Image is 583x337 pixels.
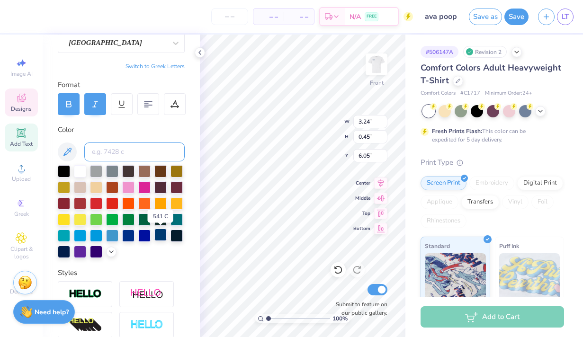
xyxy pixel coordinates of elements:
span: Clipart & logos [5,245,38,260]
span: – – [289,12,308,22]
div: # 506147A [421,46,458,58]
div: Transfers [461,195,499,209]
img: Standard [425,253,486,301]
img: Puff Ink [499,253,560,301]
button: Switch to Greek Letters [126,62,185,70]
span: N/A [350,12,361,22]
strong: Fresh Prints Flash: [432,127,482,135]
div: Front [370,79,384,87]
div: Styles [58,267,185,278]
span: Decorate [10,288,33,295]
div: Vinyl [502,195,529,209]
img: Negative Space [130,319,163,330]
input: e.g. 7428 c [84,142,185,161]
div: Color [58,124,185,135]
div: Format [58,80,186,90]
div: Foil [531,195,554,209]
span: Comfort Colors [421,89,456,98]
div: Applique [421,195,458,209]
span: – – [259,12,278,22]
span: Bottom [353,225,370,232]
div: 541 C [148,210,173,223]
input: Untitled Design [418,7,464,26]
div: Revision 2 [463,46,507,58]
img: Stroke [69,289,102,300]
img: Front [367,55,386,74]
div: Print Type [421,157,564,168]
span: # C1717 [460,89,480,98]
div: This color can be expedited for 5 day delivery. [432,127,548,144]
span: Add Text [10,140,33,148]
a: LT [557,9,574,25]
span: Standard [425,241,450,251]
span: Middle [353,195,370,202]
span: Top [353,210,370,217]
div: Embroidery [469,176,514,190]
div: Rhinestones [421,214,466,228]
label: Submit to feature on our public gallery. [331,300,387,317]
span: Designs [11,105,32,113]
span: Minimum Order: 24 + [485,89,532,98]
span: Center [353,180,370,186]
button: Save [504,9,529,25]
span: LT [562,11,569,22]
span: FREE [367,13,377,20]
div: Digital Print [517,176,563,190]
span: Image AI [10,70,33,78]
span: 100 % [332,314,348,323]
input: – – [211,8,248,25]
span: Puff Ink [499,241,519,251]
div: Screen Print [421,176,466,190]
img: 3d Illusion [69,318,102,333]
span: Greek [14,210,29,218]
span: Upload [12,175,31,183]
button: Save as [469,9,502,25]
strong: Need help? [35,308,69,317]
span: Comfort Colors Adult Heavyweight T-Shirt [421,62,561,86]
img: Shadow [130,288,163,300]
